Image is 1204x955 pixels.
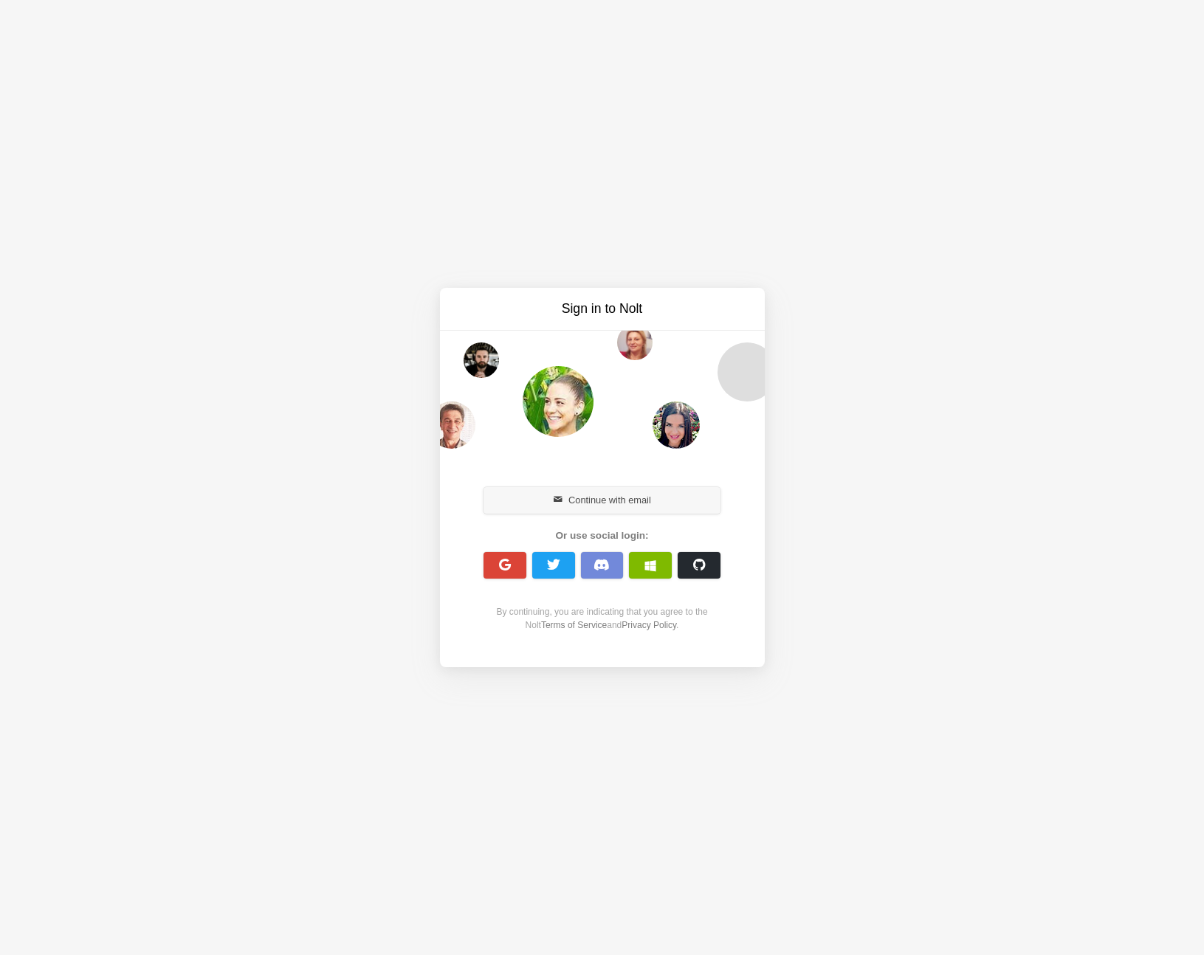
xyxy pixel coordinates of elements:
button: Continue with email [484,487,721,514]
a: Terms of Service [541,620,607,630]
div: Or use social login: [475,528,729,543]
a: Privacy Policy [622,620,676,630]
h3: Sign in to Nolt [478,300,726,318]
div: By continuing, you are indicating that you agree to the Nolt and . [475,605,729,632]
